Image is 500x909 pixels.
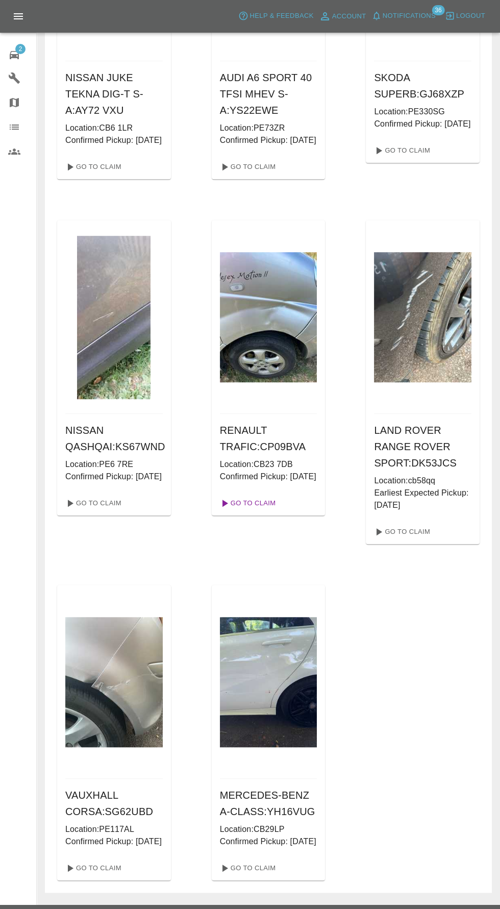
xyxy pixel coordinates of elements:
h6: SKODA SUPERB : GJ68XZP [374,69,471,102]
p: Confirmed Pickup: [DATE] [65,836,163,848]
a: Go To Claim [61,495,124,511]
a: Account [316,8,369,24]
span: 36 [432,5,444,15]
p: Confirmed Pickup: [DATE] [65,471,163,483]
h6: VAUXHALL CORSA : SG62UBD [65,787,163,820]
a: Go To Claim [61,159,124,175]
a: Go To Claim [216,159,279,175]
p: Confirmed Pickup: [DATE] [220,836,317,848]
span: 2 [15,44,26,54]
p: Location: CB29LP [220,823,317,836]
p: Location: PE73ZR [220,122,317,134]
span: Logout [456,10,485,22]
a: Go To Claim [216,860,279,876]
a: Go To Claim [216,495,279,511]
span: Notifications [383,10,436,22]
p: Location: PE117AL [65,823,163,836]
h6: NISSAN JUKE TEKNA DIG-T S-A : AY72 VXU [65,69,163,118]
a: Go To Claim [370,524,433,540]
button: Logout [442,8,488,24]
p: Confirmed Pickup: [DATE] [374,118,471,130]
a: Go To Claim [61,860,124,876]
p: Confirmed Pickup: [DATE] [220,471,317,483]
span: Account [332,11,366,22]
h6: LAND ROVER RANGE ROVER SPORT : DK53JCS [374,422,471,471]
h6: AUDI A6 SPORT 40 TFSI MHEV S-A : YS22EWE [220,69,317,118]
h6: NISSAN QASHQAI : KS67WND [65,422,163,455]
p: Location: PE6 7RE [65,458,163,471]
h6: RENAULT TRAFIC : CP09BVA [220,422,317,455]
p: Location: CB23 7DB [220,458,317,471]
a: Go To Claim [370,142,433,159]
button: Open drawer [6,4,31,29]
p: Confirmed Pickup: [DATE] [220,134,317,146]
button: Help & Feedback [236,8,316,24]
p: Location: cb58qq [374,475,471,487]
p: Earliest Expected Pickup: [DATE] [374,487,471,511]
p: Confirmed Pickup: [DATE] [65,134,163,146]
p: Location: PE330SG [374,106,471,118]
p: Location: CB6 1LR [65,122,163,134]
span: Help & Feedback [249,10,313,22]
button: Notifications [369,8,438,24]
h6: MERCEDES-BENZ A-CLASS : YH16VUG [220,787,317,820]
